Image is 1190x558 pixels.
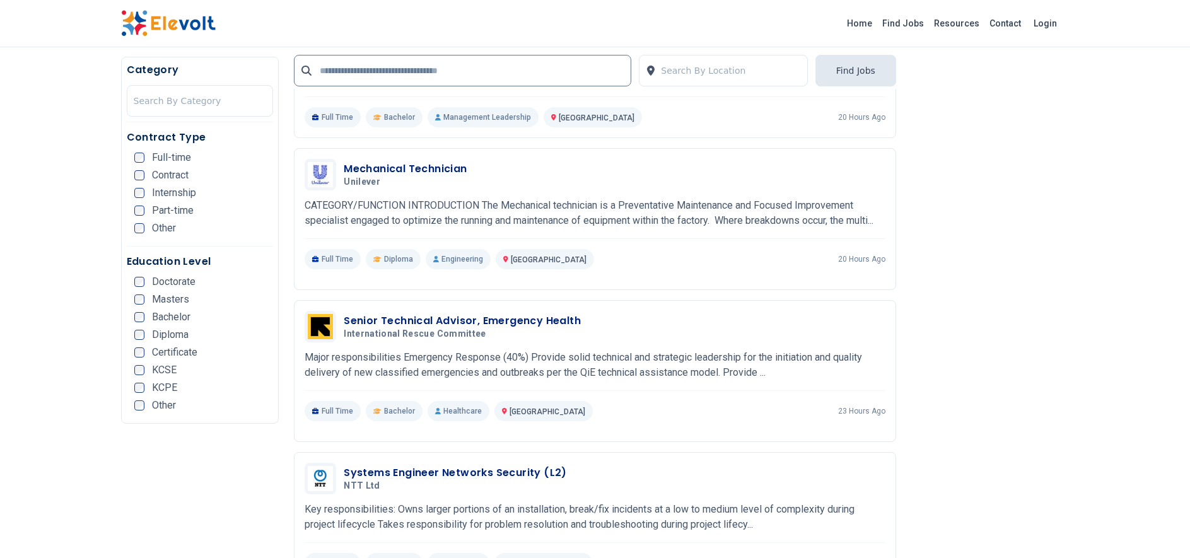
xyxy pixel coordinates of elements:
[152,153,191,163] span: Full-time
[152,365,177,375] span: KCSE
[152,206,194,216] span: Part-time
[1026,11,1065,36] a: Login
[152,400,176,410] span: Other
[838,406,885,416] p: 23 hours ago
[134,383,144,393] input: KCPE
[344,465,567,480] h3: Systems Engineer Networks Security (L2)
[134,188,144,198] input: Internship
[134,400,144,410] input: Other
[511,255,586,264] span: [GEOGRAPHIC_DATA]
[344,313,581,328] h3: Senior Technical Advisor, Emergency Health
[134,153,144,163] input: Full-time
[305,311,885,421] a: International Rescue CommitteeSenior Technical Advisor, Emergency HealthInternational Rescue Comm...
[308,466,333,492] img: NTT Ltd
[134,365,144,375] input: KCSE
[305,350,885,380] p: Major responsibilities Emergency Response (40%) Provide solid technical and strategic leadership ...
[152,330,189,340] span: Diploma
[305,401,361,421] p: Full Time
[426,249,491,269] p: Engineering
[384,254,413,264] span: Diploma
[344,328,486,340] span: International Rescue Committee
[815,55,896,86] button: Find Jobs
[121,10,216,37] img: Elevolt
[305,159,885,269] a: UnileverMechanical TechnicianUnileverCATEGORY/FUNCTION INTRODUCTION The Mechanical technician is ...
[127,130,274,145] h5: Contract Type
[838,112,885,122] p: 20 hours ago
[911,57,1070,435] iframe: Advertisement
[152,188,196,198] span: Internship
[1127,497,1190,558] iframe: Chat Widget
[559,113,634,122] span: [GEOGRAPHIC_DATA]
[305,198,885,228] p: CATEGORY/FUNCTION INTRODUCTION The Mechanical technician is a Preventative Maintenance and Focuse...
[134,294,144,305] input: Masters
[152,312,190,322] span: Bachelor
[838,254,885,264] p: 20 hours ago
[428,401,489,421] p: Healthcare
[344,177,380,188] span: Unilever
[308,162,333,187] img: Unilever
[134,312,144,322] input: Bachelor
[384,406,415,416] span: Bachelor
[877,13,929,33] a: Find Jobs
[134,223,144,233] input: Other
[134,170,144,180] input: Contract
[510,407,585,416] span: [GEOGRAPHIC_DATA]
[305,249,361,269] p: Full Time
[152,170,189,180] span: Contract
[305,107,361,127] p: Full Time
[134,330,144,340] input: Diploma
[152,277,195,287] span: Doctorate
[308,314,333,339] img: International Rescue Committee
[929,13,984,33] a: Resources
[127,254,274,269] h5: Education Level
[984,13,1026,33] a: Contact
[152,347,197,357] span: Certificate
[127,62,274,78] h5: Category
[842,13,877,33] a: Home
[305,502,885,532] p: Key responsibilities: Owns larger portions of an installation, break/fix incidents at a low to me...
[152,294,189,305] span: Masters
[428,107,539,127] p: Management Leadership
[344,480,380,492] span: NTT Ltd
[134,206,144,216] input: Part-time
[152,383,177,393] span: KCPE
[152,223,176,233] span: Other
[134,347,144,357] input: Certificate
[134,277,144,287] input: Doctorate
[384,112,415,122] span: Bachelor
[344,161,467,177] h3: Mechanical Technician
